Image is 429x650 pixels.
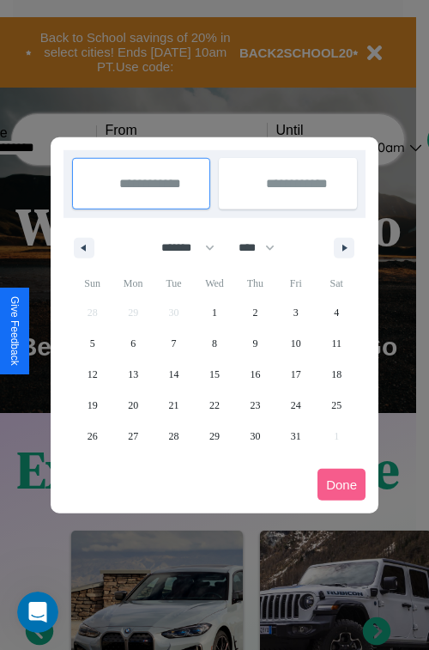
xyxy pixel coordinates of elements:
[252,328,257,359] span: 9
[317,390,357,421] button: 25
[235,328,275,359] button: 9
[154,359,194,390] button: 14
[169,390,179,421] span: 21
[212,297,217,328] span: 1
[275,359,316,390] button: 17
[128,390,138,421] span: 20
[154,328,194,359] button: 7
[291,421,301,452] span: 31
[317,469,366,501] button: Done
[317,297,357,328] button: 4
[72,359,112,390] button: 12
[172,328,177,359] span: 7
[169,359,179,390] span: 14
[275,328,316,359] button: 10
[9,296,21,366] div: Give Feedback
[209,359,220,390] span: 15
[250,421,260,452] span: 30
[72,390,112,421] button: 19
[252,297,257,328] span: 2
[291,390,301,421] span: 24
[235,359,275,390] button: 16
[235,297,275,328] button: 2
[317,270,357,297] span: Sat
[291,359,301,390] span: 17
[331,390,341,421] span: 25
[154,421,194,452] button: 28
[194,359,234,390] button: 15
[72,421,112,452] button: 26
[331,328,341,359] span: 11
[291,328,301,359] span: 10
[88,421,98,452] span: 26
[112,390,153,421] button: 20
[235,421,275,452] button: 30
[212,328,217,359] span: 8
[88,359,98,390] span: 12
[209,421,220,452] span: 29
[235,390,275,421] button: 23
[209,390,220,421] span: 22
[88,390,98,421] span: 19
[275,270,316,297] span: Fri
[194,297,234,328] button: 1
[17,592,58,633] iframe: Intercom live chat
[194,328,234,359] button: 8
[128,421,138,452] span: 27
[250,390,260,421] span: 23
[275,297,316,328] button: 3
[275,421,316,452] button: 31
[235,270,275,297] span: Thu
[128,359,138,390] span: 13
[194,390,234,421] button: 22
[194,421,234,452] button: 29
[293,297,299,328] span: 3
[194,270,234,297] span: Wed
[130,328,136,359] span: 6
[112,421,153,452] button: 27
[72,328,112,359] button: 5
[317,328,357,359] button: 11
[331,359,341,390] span: 18
[112,359,153,390] button: 13
[72,270,112,297] span: Sun
[275,390,316,421] button: 24
[250,359,260,390] span: 16
[169,421,179,452] span: 28
[112,270,153,297] span: Mon
[317,359,357,390] button: 18
[112,328,153,359] button: 6
[334,297,339,328] span: 4
[90,328,95,359] span: 5
[154,270,194,297] span: Tue
[154,390,194,421] button: 21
